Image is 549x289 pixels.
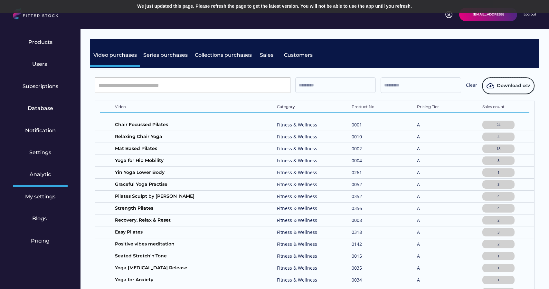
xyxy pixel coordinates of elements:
[417,157,449,164] div: A
[417,104,449,111] div: Pricing Tier
[417,205,449,212] div: A
[417,169,449,176] div: A
[31,237,50,244] div: Pricing
[29,149,51,156] div: Settings
[352,253,384,259] div: 0015
[352,229,384,235] div: 0318
[93,52,137,59] div: Video purchases
[28,105,53,112] div: Database
[484,134,513,139] div: 4
[484,182,513,187] div: 3
[115,181,244,188] div: Graceful Yoga Practise
[115,157,244,164] div: Yoga for Hip Mobility
[417,193,449,200] div: A
[352,104,384,111] div: Product No
[28,39,52,46] div: Products
[417,181,449,188] div: A
[352,277,384,283] div: 0034
[352,122,384,128] div: 0001
[115,134,244,140] div: Relaxing Chair Yoga
[473,12,504,17] div: [EMAIL_ADDRESS]
[484,230,513,234] div: 3
[115,253,244,259] div: Seated Stretch'n'Tone
[524,12,536,17] div: Log out
[466,82,477,90] div: Clear
[115,104,244,111] div: Video
[115,241,244,247] div: Positive vibes meditation
[417,122,449,128] div: A
[484,277,513,282] div: 1
[25,193,55,200] div: My settings
[277,157,319,164] div: Fitness & Wellness
[115,217,244,224] div: Recovery, Relax & Reset
[277,205,319,212] div: Fitness & Wellness
[115,169,244,176] div: Yin Yoga Lower Body
[277,122,319,128] div: Fitness & Wellness
[484,218,513,223] div: 2
[32,61,48,68] div: Users
[417,145,449,152] div: A
[417,229,449,235] div: A
[445,11,453,18] img: profile-circle.svg
[352,241,384,247] div: 0142
[25,127,56,134] div: Notification
[497,83,530,89] span: Download csv
[484,170,513,175] div: 1
[484,254,513,258] div: 1
[23,83,58,90] div: Subscriptions
[417,241,449,247] div: A
[484,122,513,127] div: 24
[417,134,449,140] div: A
[484,194,513,199] div: 4
[277,265,319,271] div: Fitness & Wellness
[277,145,319,152] div: Fitness & Wellness
[484,242,513,246] div: 2
[277,181,319,188] div: Fitness & Wellness
[352,169,384,176] div: 0261
[195,52,252,59] div: Collections purchases
[115,277,244,283] div: Yoga for Anxiety
[484,206,513,211] div: 4
[352,181,384,188] div: 0052
[277,229,319,235] div: Fitness & Wellness
[260,52,276,59] div: Sales
[484,158,513,163] div: 8
[115,265,244,271] div: Yoga [MEDICAL_DATA] Release
[417,217,449,224] div: A
[284,52,316,59] div: Customers
[115,205,244,212] div: Strength Pilates
[484,265,513,270] div: 1
[115,145,244,152] div: Mat Based Pilates
[352,217,384,224] div: 0008
[115,193,244,200] div: Pilates Sculpt by [PERSON_NAME]
[352,205,384,212] div: 0356
[352,265,384,271] div: 0035
[417,253,449,259] div: A
[277,241,319,247] div: Fitness & Wellness
[277,193,319,200] div: Fitness & Wellness
[352,157,384,164] div: 0004
[484,146,513,151] div: 18
[277,134,319,140] div: Fitness & Wellness
[352,193,384,200] div: 0352
[277,169,319,176] div: Fitness & Wellness
[277,217,319,224] div: Fitness & Wellness
[143,52,188,59] div: Series purchases
[352,134,384,140] div: 0010
[115,122,244,128] div: Chair Focussed Pilates
[30,171,51,178] div: Analytic
[482,104,515,111] div: Sales count
[277,277,319,283] div: Fitness & Wellness
[417,265,449,271] div: A
[482,77,535,94] button: Download csv
[417,277,449,283] div: A
[522,263,543,283] iframe: chat widget
[277,253,319,259] div: Fitness & Wellness
[352,145,384,152] div: 0002
[277,104,319,111] div: Category
[115,229,244,235] div: Easy Pilates
[13,8,64,21] img: LOGO.svg
[32,215,48,222] div: Blogs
